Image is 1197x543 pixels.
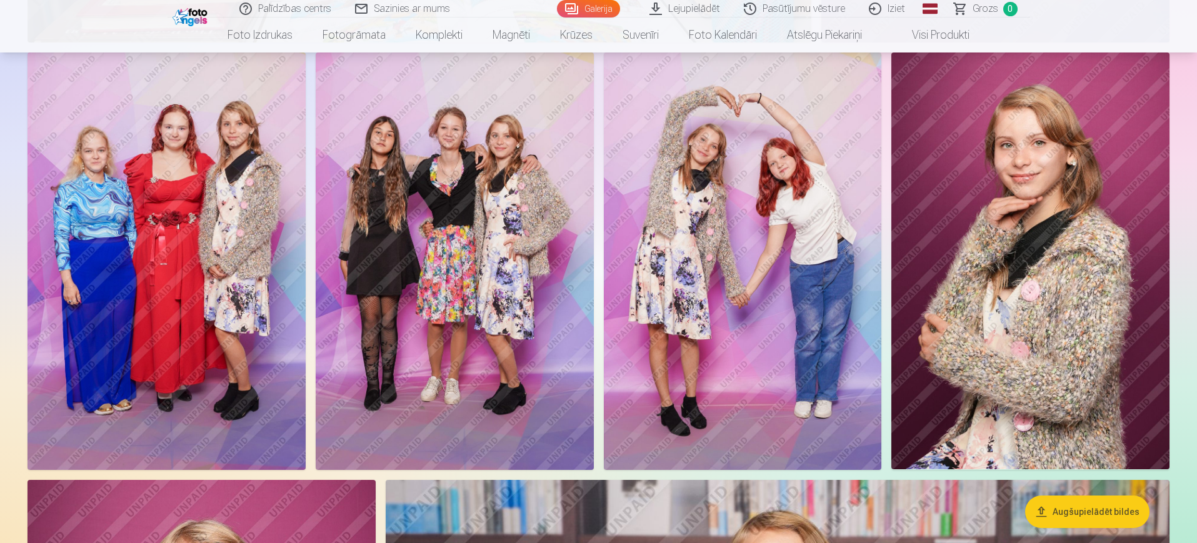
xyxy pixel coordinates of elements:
img: /fa1 [173,5,211,26]
a: Magnēti [478,17,545,52]
a: Krūzes [545,17,608,52]
span: 0 [1003,2,1018,16]
a: Foto kalendāri [674,17,772,52]
button: Augšupielādēt bildes [1025,496,1149,528]
a: Foto izdrukas [213,17,308,52]
a: Visi produkti [877,17,984,52]
a: Komplekti [401,17,478,52]
span: Grozs [973,1,998,16]
a: Fotogrāmata [308,17,401,52]
a: Suvenīri [608,17,674,52]
a: Atslēgu piekariņi [772,17,877,52]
